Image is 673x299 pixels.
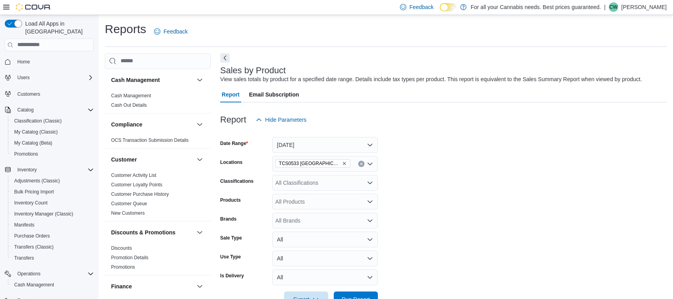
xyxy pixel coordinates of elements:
button: Open list of options [367,217,373,224]
span: My Catalog (Beta) [11,138,94,148]
button: Adjustments (Classic) [8,175,97,186]
button: Hide Parameters [253,112,310,128]
label: Locations [220,159,243,165]
p: | [604,2,606,12]
span: Transfers [14,255,34,261]
span: Feedback [409,3,433,11]
span: Classification (Classic) [11,116,94,126]
span: OCS Transaction Submission Details [111,137,189,143]
span: Classification (Classic) [14,118,62,124]
button: Promotions [8,149,97,160]
button: Users [2,72,97,83]
a: My Catalog (Classic) [11,127,61,137]
a: Transfers (Classic) [11,242,57,252]
a: Inventory Manager (Classic) [11,209,76,219]
a: Customer Purchase History [111,191,169,197]
span: Customers [17,91,40,97]
button: Customers [2,88,97,99]
a: Classification (Classic) [11,116,65,126]
span: Inventory [17,167,37,173]
a: Bulk Pricing Import [11,187,57,197]
span: Cash Management [11,280,94,290]
a: OCS Transaction Submission Details [111,137,189,143]
span: TCS0533 Richmond [275,159,350,168]
span: New Customers [111,210,145,216]
input: Dark Mode [440,3,456,11]
button: Open list of options [367,161,373,167]
a: Cash Management [111,93,151,98]
label: Date Range [220,140,248,147]
p: For all your Cannabis needs. Best prices guaranteed. [470,2,601,12]
h3: Discounts & Promotions [111,228,175,236]
button: Purchase Orders [8,230,97,241]
span: Adjustments (Classic) [11,176,94,186]
button: All [272,269,378,285]
span: Customers [14,89,94,98]
h3: Finance [111,282,132,290]
button: Compliance [111,121,193,128]
div: Discounts & Promotions [105,243,211,275]
span: My Catalog (Classic) [11,127,94,137]
span: Feedback [164,28,188,35]
span: Bulk Pricing Import [14,189,54,195]
h3: Compliance [111,121,142,128]
img: Cova [16,3,51,11]
h1: Reports [105,21,146,37]
a: Promotion Details [111,255,149,260]
span: Catalog [14,105,94,115]
button: Catalog [2,104,97,115]
button: Inventory [2,164,97,175]
button: All [272,232,378,247]
span: Transfers (Classic) [14,244,54,250]
span: Users [17,74,30,81]
button: My Catalog (Classic) [8,126,97,137]
span: Manifests [14,222,34,228]
div: Compliance [105,136,211,148]
button: Home [2,56,97,67]
span: Adjustments (Classic) [14,178,60,184]
span: TCS0533 [GEOGRAPHIC_DATA] [279,160,340,167]
a: Adjustments (Classic) [11,176,63,186]
span: Purchase Orders [14,233,50,239]
button: Catalog [14,105,37,115]
a: Feedback [151,24,191,39]
button: Discounts & Promotions [111,228,193,236]
label: Classifications [220,178,254,184]
button: [DATE] [272,137,378,153]
a: Promotions [11,149,41,159]
button: Clear input [358,161,364,167]
button: Open list of options [367,199,373,205]
a: Customers [14,89,43,99]
div: Chris Wood [609,2,618,12]
button: Next [220,53,230,63]
a: Discounts [111,245,132,251]
a: Cash Out Details [111,102,147,108]
span: Home [17,59,30,65]
button: Cash Management [8,279,97,290]
button: Open list of options [367,180,373,186]
button: Compliance [195,120,205,129]
span: Report [222,87,240,102]
span: Inventory [14,165,94,175]
span: CW [610,2,617,12]
button: Customer [111,156,193,163]
span: Users [14,73,94,82]
span: Customer Purchase History [111,191,169,197]
button: Operations [2,268,97,279]
a: Customer Queue [111,201,147,206]
span: Email Subscription [249,87,299,102]
button: Cash Management [111,76,193,84]
span: Promotions [11,149,94,159]
label: Use Type [220,254,241,260]
span: Manifests [11,220,94,230]
button: Operations [14,269,44,279]
div: View sales totals by product for a specified date range. Details include tax types per product. T... [220,75,642,84]
span: Promotions [111,264,135,270]
a: Manifests [11,220,37,230]
div: Customer [105,171,211,221]
h3: Report [220,115,246,124]
label: Is Delivery [220,273,244,279]
span: Customer Activity List [111,172,156,178]
a: Cash Management [11,280,57,290]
